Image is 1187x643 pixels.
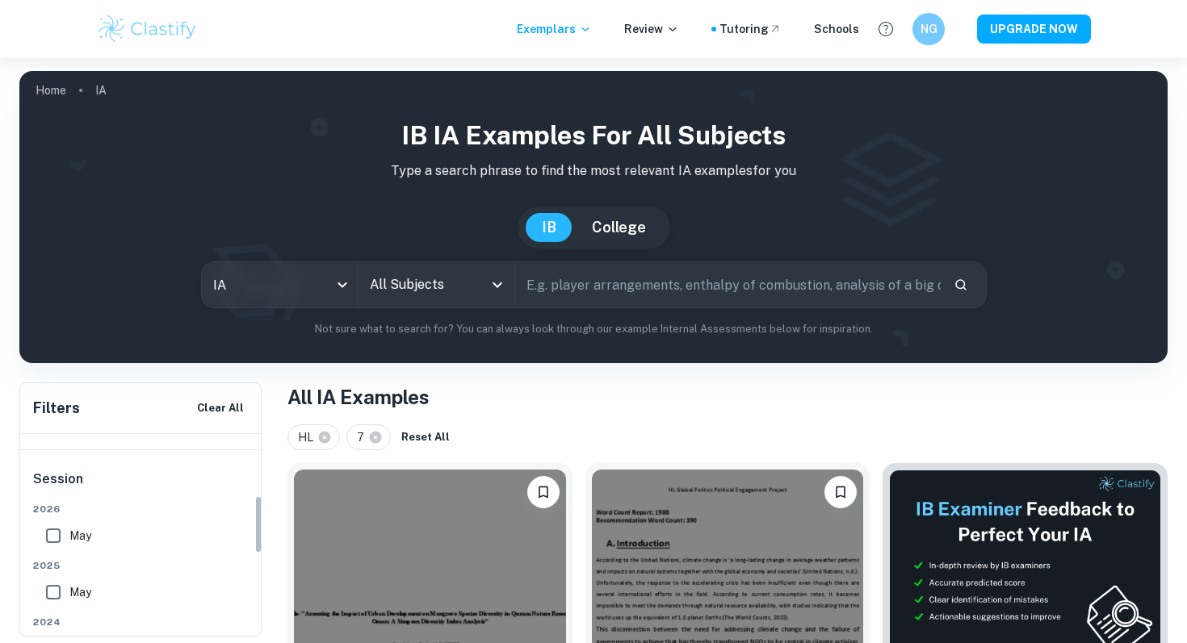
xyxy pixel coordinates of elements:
button: IB [526,213,573,242]
span: 7 [357,428,371,446]
span: HL [298,428,321,446]
button: UPGRADE NOW [977,15,1091,44]
input: E.g. player arrangements, enthalpy of combustion, analysis of a big city... [515,262,941,307]
button: Open [486,273,509,296]
button: College [576,213,662,242]
img: Clastify logo [96,13,199,45]
span: 2026 [33,502,250,516]
h6: NG [920,20,938,38]
button: Bookmark [824,476,857,508]
button: Search [947,271,975,299]
h6: Session [33,470,250,502]
div: IA [202,262,358,307]
button: Bookmark [527,476,560,508]
h6: Filters [33,397,80,420]
p: Review [624,20,679,38]
img: profile cover [19,71,1168,363]
span: May [69,583,91,601]
div: HL [287,424,340,450]
span: 2024 [33,615,250,629]
p: IA [95,81,107,99]
p: Exemplars [517,20,592,38]
a: Schools [814,20,859,38]
button: Help and Feedback [872,15,900,43]
p: Not sure what to search for? You can always look through our example Internal Assessments below f... [32,321,1155,337]
button: NG [912,13,945,45]
a: Tutoring [719,20,782,38]
button: Clear All [193,396,248,420]
p: Type a search phrase to find the most relevant IA examples for you [32,161,1155,181]
span: May [69,527,91,545]
a: Home [36,79,66,102]
h1: IB IA examples for all subjects [32,116,1155,155]
button: Reset All [397,425,454,449]
div: 7 [346,424,391,450]
span: 2025 [33,558,250,573]
h1: All IA Examples [287,382,1168,411]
